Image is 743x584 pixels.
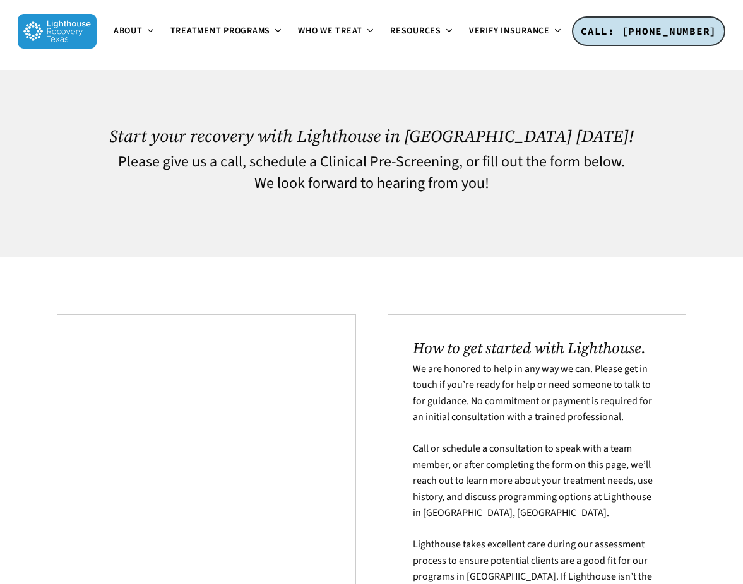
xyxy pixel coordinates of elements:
[570,26,637,37] a: Contact
[106,26,163,37] a: About
[461,26,570,37] a: Verify Insurance
[18,14,97,49] img: Lighthouse Recovery Texas
[170,25,271,37] span: Treatment Programs
[413,441,660,537] p: Call or schedule a consultation to speak with a team member, or after completing the form on this...
[57,154,686,170] h4: Please give us a call, schedule a Clinical Pre-Screening, or fill out the form below.
[57,127,686,146] h1: Start your recovery with Lighthouse in [GEOGRAPHIC_DATA] [DATE]!
[581,25,716,37] span: CALL: [PHONE_NUMBER]
[383,26,461,37] a: Resources
[572,16,725,47] a: CALL: [PHONE_NUMBER]
[469,25,550,37] span: Verify Insurance
[390,25,441,37] span: Resources
[290,26,383,37] a: Who We Treat
[413,362,652,424] span: We are honored to help in any way we can. Please get in touch if you’re ready for help or need so...
[57,175,686,192] h4: We look forward to hearing from you!
[413,339,660,356] h2: How to get started with Lighthouse.
[298,25,362,37] span: Who We Treat
[114,25,143,37] span: About
[163,26,291,37] a: Treatment Programs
